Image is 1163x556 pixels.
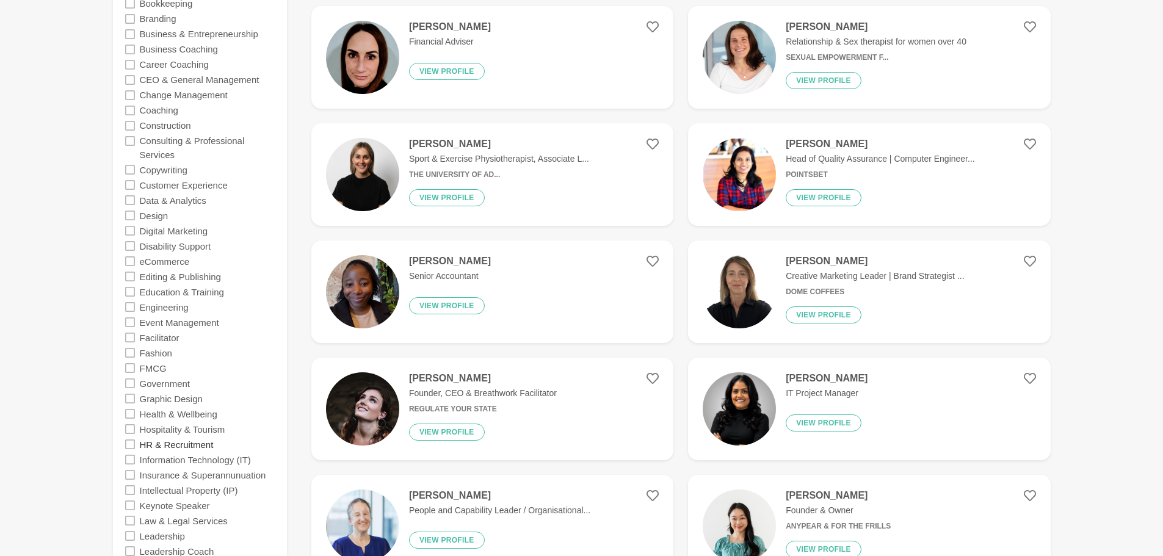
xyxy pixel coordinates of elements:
[688,240,1050,343] a: [PERSON_NAME]Creative Marketing Leader | Brand Strategist ...Dome CoffeesView profile
[409,405,557,414] h6: Regulate Your State
[409,138,589,150] h4: [PERSON_NAME]
[703,21,776,94] img: d6e4e6fb47c6b0833f5b2b80120bcf2f287bc3aa-2570x2447.jpg
[409,504,590,517] p: People and Capability Leader / Organisational...
[140,72,259,87] label: CEO & General Management
[140,42,218,57] label: Business Coaching
[140,57,209,72] label: Career Coaching
[786,270,964,283] p: Creative Marketing Leader | Brand Strategist ...
[409,270,491,283] p: Senior Accountant
[409,63,485,80] button: View profile
[140,26,258,42] label: Business & Entrepreneurship
[409,255,491,267] h4: [PERSON_NAME]
[786,504,891,517] p: Founder & Owner
[140,103,178,118] label: Coaching
[688,6,1050,109] a: [PERSON_NAME]Relationship & Sex therapist for women over 40Sexual Empowerment f...View profile
[311,358,673,460] a: [PERSON_NAME]Founder, CEO & Breathwork FacilitatorRegulate Your StateView profile
[140,11,176,26] label: Branding
[786,255,964,267] h4: [PERSON_NAME]
[786,21,966,33] h4: [PERSON_NAME]
[409,532,485,549] button: View profile
[140,360,167,375] label: FMCG
[409,189,485,206] button: View profile
[786,35,966,48] p: Relationship & Sex therapist for women over 40
[786,372,868,385] h4: [PERSON_NAME]
[786,387,868,400] p: IT Project Manager
[409,170,589,179] h6: The University of Ad...
[786,170,974,179] h6: PointsBet
[140,482,238,497] label: Intellectual Property (IP)
[326,255,399,328] img: 54410d91cae438123b608ef54d3da42d18b8f0e6-2316x3088.jpg
[409,35,491,48] p: Financial Adviser
[311,123,673,226] a: [PERSON_NAME]Sport & Exercise Physiotherapist, Associate L...The University of Ad...View profile
[140,406,217,421] label: Health & Wellbeing
[140,421,225,436] label: Hospitality & Tourism
[140,314,219,330] label: Event Management
[140,223,208,238] label: Digital Marketing
[140,177,228,192] label: Customer Experience
[140,87,228,103] label: Change Management
[786,489,891,502] h4: [PERSON_NAME]
[140,299,189,314] label: Engineering
[140,284,224,299] label: Education & Training
[409,424,485,441] button: View profile
[786,522,891,531] h6: Anypear & For The Frills
[409,489,590,502] h4: [PERSON_NAME]
[140,133,275,162] label: Consulting & Professional Services
[703,255,776,328] img: 675efa3b2e966e5c68b6c0b6a55f808c2d9d66a7-1333x2000.png
[703,372,776,446] img: 01aee5e50c87abfaa70c3c448cb39ff495e02bc9-1024x1024.jpg
[326,21,399,94] img: 2462cd17f0db61ae0eaf7f297afa55aeb6b07152-1255x1348.jpg
[688,358,1050,460] a: [PERSON_NAME]IT Project ManagerView profile
[688,123,1050,226] a: [PERSON_NAME]Head of Quality Assurance | Computer Engineer...PointsBetView profile
[786,53,966,62] h6: Sexual Empowerment f...
[786,153,974,165] p: Head of Quality Assurance | Computer Engineer...
[140,528,185,543] label: Leadership
[140,118,191,133] label: Construction
[409,387,557,400] p: Founder, CEO & Breathwork Facilitator
[311,240,673,343] a: [PERSON_NAME]Senior AccountantView profile
[311,6,673,109] a: [PERSON_NAME]Financial AdviserView profile
[140,436,214,452] label: HR & Recruitment
[786,287,964,297] h6: Dome Coffees
[140,375,190,391] label: Government
[140,467,266,482] label: Insurance & Superannunuation
[140,238,211,253] label: Disability Support
[140,208,168,223] label: Design
[786,306,861,323] button: View profile
[140,192,206,208] label: Data & Analytics
[786,189,861,206] button: View profile
[326,372,399,446] img: 8185ea49deb297eade9a2e5250249276829a47cd-920x897.jpg
[326,138,399,211] img: 523c368aa158c4209afe732df04685bb05a795a5-1125x1128.jpg
[140,345,172,360] label: Fashion
[409,372,557,385] h4: [PERSON_NAME]
[140,452,251,467] label: Information Technology (IT)
[409,21,491,33] h4: [PERSON_NAME]
[140,330,179,345] label: Facilitator
[140,513,228,528] label: Law & Legal Services
[703,138,776,211] img: 59f335efb65c6b3f8f0c6c54719329a70c1332df-242x243.png
[409,153,589,165] p: Sport & Exercise Physiotherapist, Associate L...
[140,497,210,513] label: Keynote Speaker
[786,138,974,150] h4: [PERSON_NAME]
[140,391,203,406] label: Graphic Design
[140,162,187,177] label: Copywriting
[140,269,221,284] label: Editing & Publishing
[786,72,861,89] button: View profile
[786,414,861,431] button: View profile
[140,253,190,269] label: eCommerce
[409,297,485,314] button: View profile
